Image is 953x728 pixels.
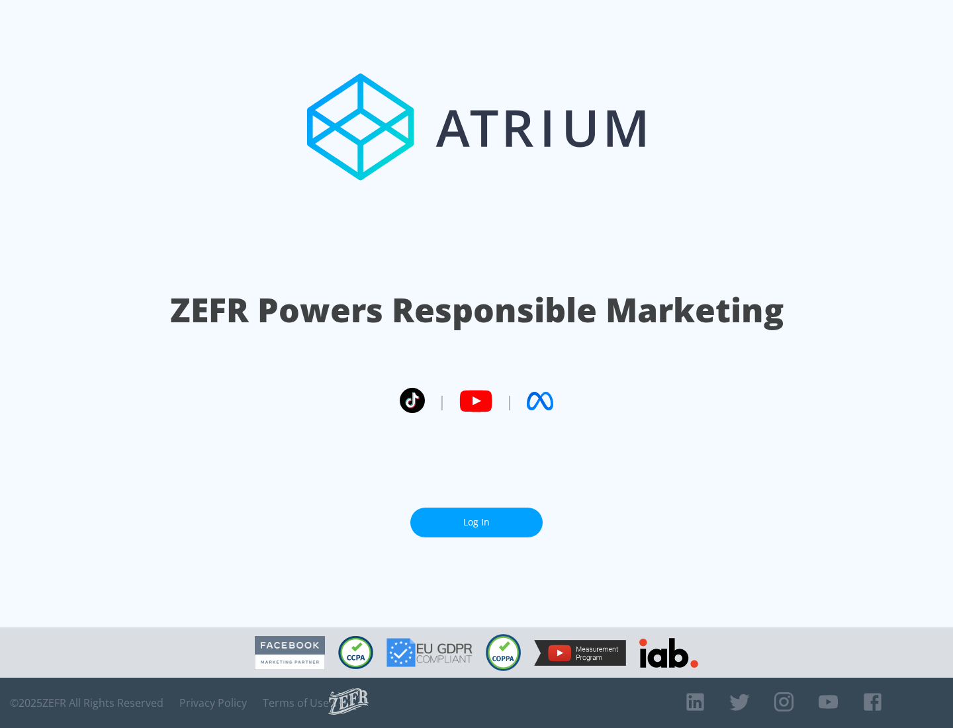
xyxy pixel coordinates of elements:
a: Terms of Use [263,696,329,709]
img: CCPA Compliant [338,636,373,669]
img: COPPA Compliant [486,634,521,671]
span: © 2025 ZEFR All Rights Reserved [10,696,163,709]
h1: ZEFR Powers Responsible Marketing [170,287,784,333]
span: | [438,391,446,411]
span: | [506,391,514,411]
img: Facebook Marketing Partner [255,636,325,670]
img: IAB [639,638,698,668]
img: GDPR Compliant [386,638,473,667]
a: Privacy Policy [179,696,247,709]
a: Log In [410,508,543,537]
img: YouTube Measurement Program [534,640,626,666]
